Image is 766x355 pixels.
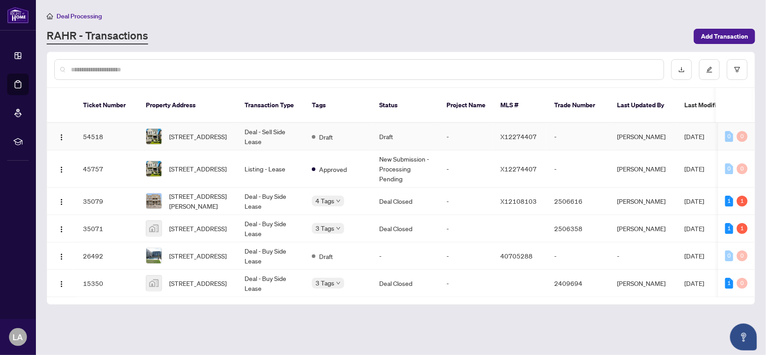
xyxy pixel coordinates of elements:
[439,123,493,150] td: -
[684,132,704,140] span: [DATE]
[439,215,493,242] td: -
[684,252,704,260] span: [DATE]
[706,66,713,73] span: edit
[372,270,439,297] td: Deal Closed
[610,123,677,150] td: [PERSON_NAME]
[54,249,69,263] button: Logo
[439,150,493,188] td: -
[76,150,139,188] td: 45757
[610,270,677,297] td: [PERSON_NAME]
[725,250,733,261] div: 0
[439,188,493,215] td: -
[58,253,65,260] img: Logo
[237,188,305,215] td: Deal - Buy Side Lease
[547,150,610,188] td: -
[547,188,610,215] td: 2506616
[610,242,677,270] td: -
[315,278,334,288] span: 3 Tags
[58,198,65,206] img: Logo
[737,163,748,174] div: 0
[58,166,65,173] img: Logo
[58,134,65,141] img: Logo
[54,194,69,208] button: Logo
[684,165,704,173] span: [DATE]
[684,197,704,205] span: [DATE]
[146,129,162,144] img: thumbnail-img
[610,188,677,215] td: [PERSON_NAME]
[500,132,537,140] span: X12274407
[725,223,733,234] div: 1
[146,248,162,263] img: thumbnail-img
[677,88,758,123] th: Last Modified Date
[737,278,748,289] div: 0
[737,196,748,206] div: 1
[54,276,69,290] button: Logo
[678,66,685,73] span: download
[725,131,733,142] div: 0
[547,242,610,270] td: -
[146,276,162,291] img: thumbnail-img
[684,279,704,287] span: [DATE]
[694,29,755,44] button: Add Transaction
[76,270,139,297] td: 15350
[54,221,69,236] button: Logo
[500,197,537,205] span: X12108103
[547,123,610,150] td: -
[146,161,162,176] img: thumbnail-img
[237,270,305,297] td: Deal - Buy Side Lease
[13,331,23,343] span: LA
[237,88,305,123] th: Transaction Type
[493,88,547,123] th: MLS #
[169,251,227,261] span: [STREET_ADDRESS]
[610,215,677,242] td: [PERSON_NAME]
[372,123,439,150] td: Draft
[76,188,139,215] td: 35079
[372,150,439,188] td: New Submission - Processing Pending
[305,88,372,123] th: Tags
[76,242,139,270] td: 26492
[737,223,748,234] div: 1
[169,278,227,288] span: [STREET_ADDRESS]
[169,191,230,211] span: [STREET_ADDRESS][PERSON_NAME]
[671,59,692,80] button: download
[319,251,333,261] span: Draft
[701,29,748,44] span: Add Transaction
[237,242,305,270] td: Deal - Buy Side Lease
[727,59,748,80] button: filter
[684,224,704,232] span: [DATE]
[610,150,677,188] td: [PERSON_NAME]
[237,215,305,242] td: Deal - Buy Side Lease
[58,226,65,233] img: Logo
[610,88,677,123] th: Last Updated By
[76,123,139,150] td: 54518
[57,12,102,20] span: Deal Processing
[146,221,162,236] img: thumbnail-img
[737,131,748,142] div: 0
[58,280,65,288] img: Logo
[54,129,69,144] button: Logo
[439,242,493,270] td: -
[47,28,148,44] a: RAHR - Transactions
[547,270,610,297] td: 2409694
[737,250,748,261] div: 0
[319,132,333,142] span: Draft
[146,193,162,209] img: thumbnail-img
[372,215,439,242] td: Deal Closed
[439,88,493,123] th: Project Name
[372,188,439,215] td: Deal Closed
[319,164,347,174] span: Approved
[169,131,227,141] span: [STREET_ADDRESS]
[139,88,237,123] th: Property Address
[500,165,537,173] span: X12274407
[500,252,533,260] span: 40705288
[372,242,439,270] td: -
[547,88,610,123] th: Trade Number
[684,100,739,110] span: Last Modified Date
[237,150,305,188] td: Listing - Lease
[439,270,493,297] td: -
[237,123,305,150] td: Deal - Sell Side Lease
[47,13,53,19] span: home
[76,88,139,123] th: Ticket Number
[730,324,757,351] button: Open asap
[725,278,733,289] div: 1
